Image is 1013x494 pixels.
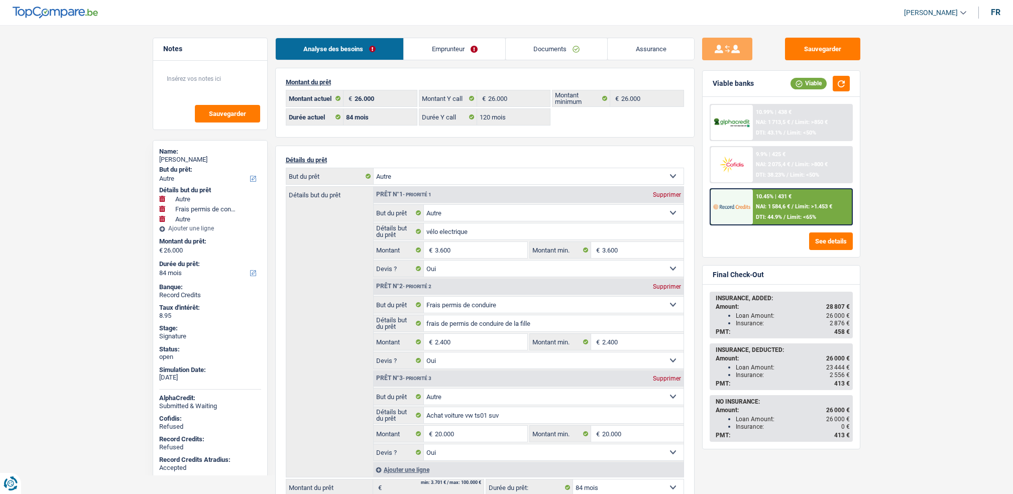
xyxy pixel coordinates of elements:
span: € [591,334,602,350]
span: Limit: <50% [790,172,819,178]
span: Limit: <50% [787,130,816,136]
div: Loan Amount: [736,416,850,423]
div: Prêt n°3 [374,375,434,382]
div: Refused [159,423,261,431]
label: But du prêt [286,168,374,184]
span: [PERSON_NAME] [904,9,958,17]
label: Durée actuel [286,109,344,125]
label: Durée du prêt: [159,260,259,268]
p: Montant du prêt [286,78,684,86]
div: Supprimer [650,192,684,198]
div: Prêt n°1 [374,191,434,198]
div: Supprimer [650,376,684,382]
div: Ajouter une ligne [373,462,684,477]
div: fr [991,8,1000,17]
a: Emprunteur [404,38,505,60]
label: Durée Y call [419,109,477,125]
label: But du prêt: [159,166,259,174]
span: 0 € [841,423,850,430]
div: Taux d'intérêt: [159,304,261,312]
label: Montant [374,242,424,258]
div: Ajouter une ligne [159,225,261,232]
div: open [159,353,261,361]
div: Amount: [716,407,850,414]
div: 10.45% | 431 € [756,193,792,200]
span: 26 000 € [826,407,850,414]
span: DTI: 38.23% [756,172,785,178]
a: Analyse des besoins [276,38,404,60]
div: Insurance: [736,372,850,379]
label: Montant minimum [552,90,610,106]
span: DTI: 43.1% [756,130,782,136]
div: Signature [159,332,261,340]
label: Montant min. [530,242,591,258]
label: Montant actuel [286,90,344,106]
label: Montant min. [530,426,591,442]
span: - Priorité 2 [403,284,431,289]
label: Détails but du prêt [374,315,424,331]
div: Record Credits Atradius: [159,456,261,464]
span: 2 556 € [830,372,850,379]
span: 26 000 € [826,416,850,423]
span: / [792,203,794,210]
label: Montant min. [530,334,591,350]
img: TopCompare Logo [13,7,98,19]
span: NAI: 1 713,5 € [756,119,790,126]
div: Status: [159,345,261,353]
span: 26 000 € [826,312,850,319]
div: Record Credits: [159,435,261,443]
div: 10.99% | 438 € [756,109,792,115]
div: AlphaCredit: [159,394,261,402]
span: 23 444 € [826,364,850,371]
div: [PERSON_NAME] [159,156,261,164]
div: Cofidis: [159,415,261,423]
span: 28 807 € [826,303,850,310]
span: Sauvegarder [209,110,246,117]
label: But du prêt [374,297,424,313]
div: Simulation Date: [159,366,261,374]
span: - Priorité 3 [403,376,431,381]
label: Détails but du prêt [374,223,424,239]
span: € [610,90,621,106]
button: Sauvegarder [195,105,260,122]
span: Limit: >1.453 € [795,203,832,210]
div: min: 3.701 € / max: 100.000 € [421,480,481,485]
div: Submitted & Waiting [159,402,261,410]
span: € [159,246,163,255]
div: Refused [159,443,261,451]
label: Devis ? [374,352,424,368]
div: [DATE] [159,374,261,382]
span: € [477,90,488,106]
span: DTI: 44.9% [756,214,782,220]
div: Détails but du prêt [159,186,261,194]
div: Insurance: [736,320,850,327]
span: € [424,242,435,258]
div: PMT: [716,380,850,387]
button: Sauvegarder [785,38,860,60]
span: / [792,161,794,168]
span: € [344,90,355,106]
img: Record Credits [713,197,750,216]
label: Devis ? [374,261,424,277]
span: - Priorité 1 [403,192,431,197]
div: 8.95 [159,312,261,320]
a: Assurance [608,38,694,60]
span: 2 876 € [830,320,850,327]
img: AlphaCredit [713,117,750,129]
h5: Notes [163,45,257,53]
span: / [786,172,789,178]
div: Amount: [716,355,850,362]
label: Montant [374,426,424,442]
label: But du prêt [374,389,424,405]
span: / [783,130,785,136]
span: NAI: 1 584,6 € [756,203,790,210]
label: Devis ? [374,444,424,460]
span: 458 € [834,328,850,335]
span: € [424,334,435,350]
img: Cofidis [713,155,750,174]
a: Documents [506,38,608,60]
span: 413 € [834,432,850,439]
div: Name: [159,148,261,156]
div: 9.9% | 425 € [756,151,785,158]
div: Record Credits [159,291,261,299]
